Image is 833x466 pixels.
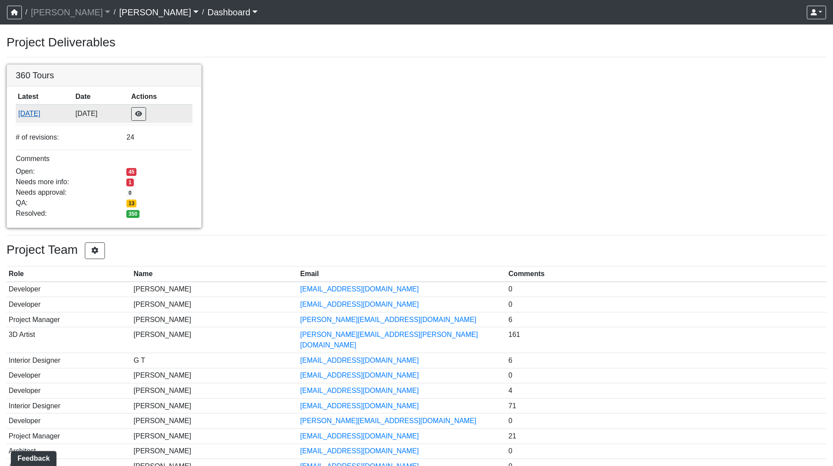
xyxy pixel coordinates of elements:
[7,368,132,383] td: Developer
[132,353,298,368] td: G T
[300,447,419,455] a: [EMAIL_ADDRESS][DOMAIN_NAME]
[506,368,826,383] td: 0
[22,4,31,21] span: /
[300,316,477,323] a: [PERSON_NAME][EMAIL_ADDRESS][DOMAIN_NAME]
[31,4,110,21] a: [PERSON_NAME]
[7,383,132,399] td: Developer
[506,428,826,444] td: 21
[132,282,298,297] td: [PERSON_NAME]
[506,297,826,312] td: 0
[300,357,419,364] a: [EMAIL_ADDRESS][DOMAIN_NAME]
[506,383,826,399] td: 4
[506,312,826,327] td: 6
[298,266,506,282] th: Email
[18,108,71,119] button: [DATE]
[132,444,298,459] td: [PERSON_NAME]
[7,266,132,282] th: Role
[132,383,298,399] td: [PERSON_NAME]
[132,398,298,413] td: [PERSON_NAME]
[300,371,419,379] a: [EMAIL_ADDRESS][DOMAIN_NAME]
[16,105,73,123] td: 25H8M9A4ggsRZbhQ9FJNRW
[7,312,132,327] td: Project Manager
[506,266,826,282] th: Comments
[132,266,298,282] th: Name
[300,417,477,424] a: [PERSON_NAME][EMAIL_ADDRESS][DOMAIN_NAME]
[7,428,132,444] td: Project Manager
[300,301,419,308] a: [EMAIL_ADDRESS][DOMAIN_NAME]
[119,4,199,21] a: [PERSON_NAME]
[132,428,298,444] td: [PERSON_NAME]
[7,398,132,413] td: Interior Designer
[300,331,478,349] a: [PERSON_NAME][EMAIL_ADDRESS][PERSON_NAME][DOMAIN_NAME]
[132,297,298,312] td: [PERSON_NAME]
[132,368,298,383] td: [PERSON_NAME]
[132,327,298,353] td: [PERSON_NAME]
[506,282,826,297] td: 0
[7,297,132,312] td: Developer
[7,448,58,466] iframe: Ybug feedback widget
[7,35,826,50] h3: Project Deliverables
[132,413,298,429] td: [PERSON_NAME]
[506,444,826,459] td: 0
[506,353,826,368] td: 6
[199,4,207,21] span: /
[300,285,419,293] a: [EMAIL_ADDRESS][DOMAIN_NAME]
[300,432,419,440] a: [EMAIL_ADDRESS][DOMAIN_NAME]
[7,327,132,353] td: 3D Artist
[300,387,419,394] a: [EMAIL_ADDRESS][DOMAIN_NAME]
[110,4,119,21] span: /
[506,327,826,353] td: 161
[7,413,132,429] td: Developer
[132,312,298,327] td: [PERSON_NAME]
[300,402,419,410] a: [EMAIL_ADDRESS][DOMAIN_NAME]
[7,242,826,259] h3: Project Team
[208,4,258,21] a: Dashboard
[7,282,132,297] td: Developer
[506,398,826,413] td: 71
[7,444,132,459] td: Architect
[506,413,826,429] td: 0
[7,353,132,368] td: Interior Designer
